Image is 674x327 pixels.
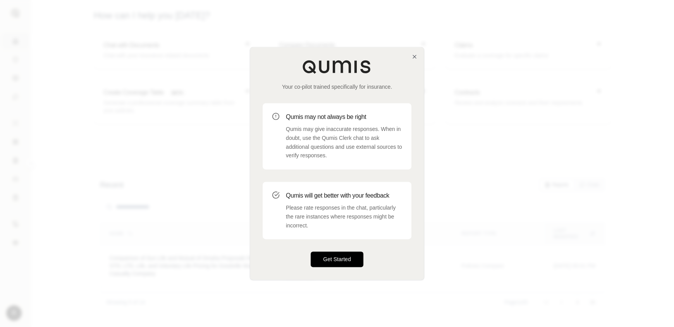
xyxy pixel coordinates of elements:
[286,112,402,122] h3: Qumis may not always be right
[263,83,411,91] p: Your co-pilot trained specifically for insurance.
[286,125,402,160] p: Qumis may give inaccurate responses. When in doubt, use the Qumis Clerk chat to ask additional qu...
[302,60,372,74] img: Qumis Logo
[286,203,402,230] p: Please rate responses in the chat, particularly the rare instances where responses might be incor...
[311,252,363,267] button: Get Started
[286,191,402,200] h3: Qumis will get better with your feedback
